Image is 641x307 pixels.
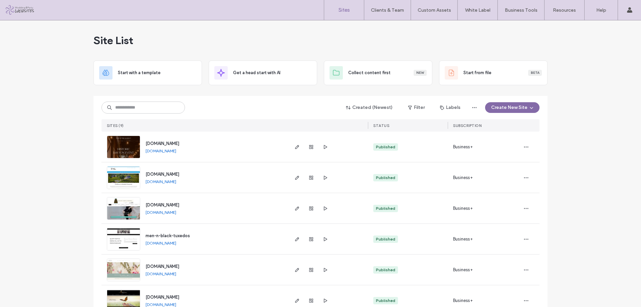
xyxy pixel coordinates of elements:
span: Business+ [453,236,473,243]
span: SITES (9) [107,123,124,128]
span: Business+ [453,174,473,181]
a: [DOMAIN_NAME] [146,271,176,276]
a: [DOMAIN_NAME] [146,210,176,215]
a: [DOMAIN_NAME] [146,172,179,177]
div: Published [376,236,395,242]
span: STATUS [373,123,389,128]
button: Labels [434,102,466,113]
a: [DOMAIN_NAME] [146,148,176,153]
label: White Label [465,7,490,13]
a: [DOMAIN_NAME] [146,264,179,269]
div: Start with a template [93,60,202,85]
div: New [414,70,427,76]
a: [DOMAIN_NAME] [146,241,176,246]
div: Published [376,175,395,181]
div: Start from fileBeta [439,60,548,85]
a: men-n-black-tuxedos [146,233,190,238]
a: [DOMAIN_NAME] [146,179,176,184]
label: Resources [553,7,576,13]
span: Start with a template [118,69,161,76]
button: Create New Site [485,102,540,113]
a: [DOMAIN_NAME] [146,302,176,307]
div: Beta [528,70,542,76]
label: Help [596,7,606,13]
button: Created (Newest) [340,102,399,113]
div: Published [376,298,395,304]
label: Sites [339,7,350,13]
label: Custom Assets [418,7,451,13]
a: [DOMAIN_NAME] [146,295,179,300]
span: Collect content first [348,69,391,76]
label: Business Tools [505,7,538,13]
div: Published [376,205,395,211]
div: Collect content firstNew [324,60,432,85]
label: Clients & Team [371,7,404,13]
a: [DOMAIN_NAME] [146,141,179,146]
span: Start from file [463,69,491,76]
div: Published [376,267,395,273]
span: SUBSCRIPTION [453,123,481,128]
span: Business+ [453,144,473,150]
div: Get a head start with AI [209,60,317,85]
button: Filter [401,102,431,113]
a: [DOMAIN_NAME] [146,202,179,207]
span: Get a head start with AI [233,69,280,76]
span: Business+ [453,205,473,212]
div: Published [376,144,395,150]
span: Business+ [453,267,473,273]
span: Business+ [453,297,473,304]
span: Site List [93,34,133,47]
